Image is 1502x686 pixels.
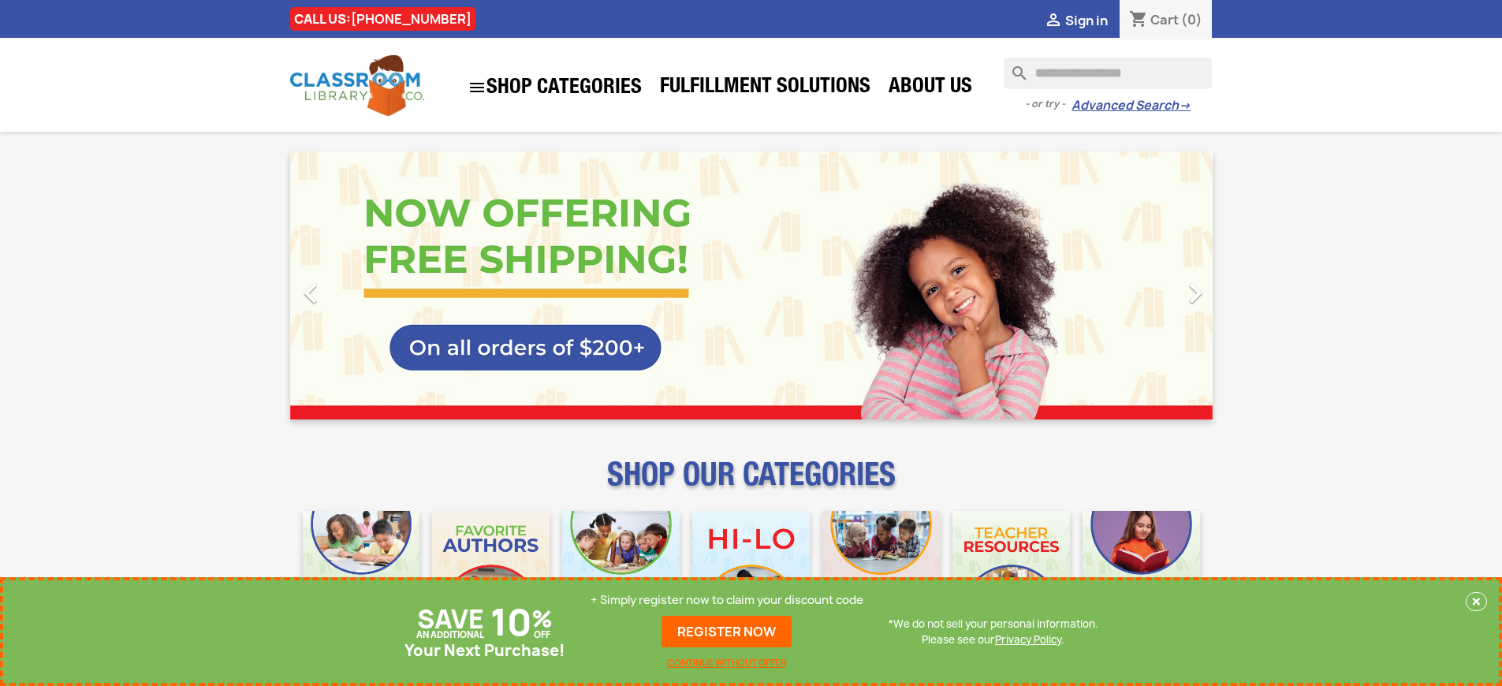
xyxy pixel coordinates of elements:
i:  [1044,12,1063,31]
img: Classroom Library Company [290,55,424,116]
i:  [291,274,330,313]
span: Sign in [1065,12,1108,29]
a:  Sign in [1044,12,1108,29]
img: CLC_Favorite_Authors_Mobile.jpg [432,511,550,628]
a: Advanced Search→ [1072,98,1191,114]
a: [PHONE_NUMBER] [351,10,471,28]
a: Previous [290,151,429,419]
span: → [1179,98,1191,114]
span: (0) [1181,11,1202,28]
img: CLC_HiLo_Mobile.jpg [692,511,810,628]
a: About Us [881,73,980,104]
span: Cart [1150,11,1179,28]
span: - or try - [1025,96,1072,112]
img: CLC_Teacher_Resources_Mobile.jpg [952,511,1070,628]
a: Fulfillment Solutions [652,73,878,104]
div: CALL US: [290,7,475,31]
i: search [1004,58,1023,76]
a: SHOP CATEGORIES [460,70,650,105]
input: Search [1004,58,1212,89]
img: CLC_Fiction_Nonfiction_Mobile.jpg [822,511,940,628]
i: shopping_cart [1129,11,1148,30]
img: CLC_Bulk_Mobile.jpg [303,511,420,628]
i:  [1176,274,1215,313]
p: SHOP OUR CATEGORIES [290,470,1213,498]
ul: Carousel container [290,151,1213,419]
img: CLC_Phonics_And_Decodables_Mobile.jpg [562,511,680,628]
a: Next [1074,151,1213,419]
img: CLC_Dyslexia_Mobile.jpg [1083,511,1200,628]
i:  [468,78,486,97]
